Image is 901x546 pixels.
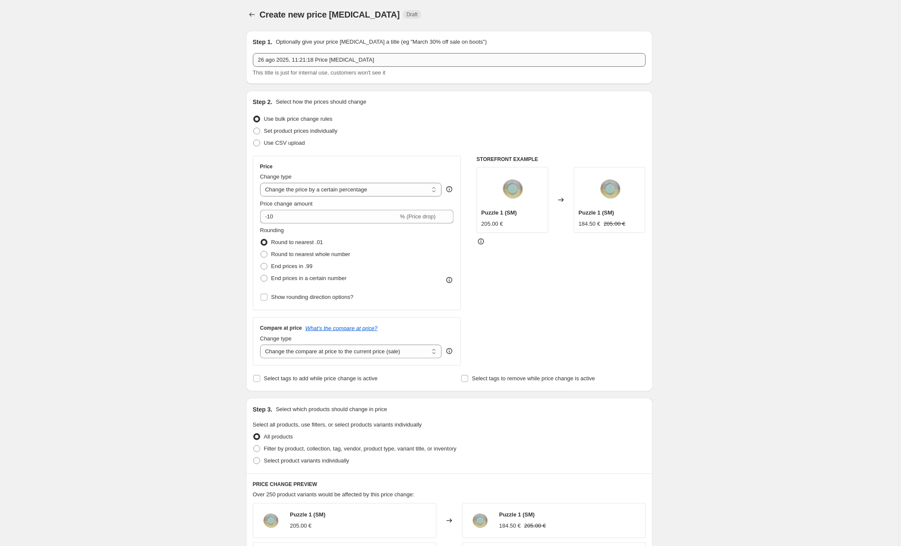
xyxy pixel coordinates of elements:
[260,200,313,207] span: Price change amount
[472,375,595,382] span: Select tags to remove while price change is active
[604,220,626,228] strike: 205.00 €
[482,209,517,216] span: Puzzle 1 (SM)
[260,163,273,170] h3: Price
[276,38,487,46] p: Optionally give your price [MEDICAL_DATA] a title (eg "March 30% off sale on boots")
[579,209,614,216] span: Puzzle 1 (SM)
[264,433,293,440] span: All products
[467,508,493,534] img: puzzle1-granbucket-top_80x.png
[524,522,546,531] strike: 205.00 €
[264,457,349,464] span: Select product variants individually
[264,128,338,134] span: Set product prices individually
[271,275,347,281] span: End prices in a certain number
[400,213,436,220] span: % (Price drop)
[271,251,351,257] span: Round to nearest whole number
[253,98,273,106] h2: Step 2.
[264,445,457,452] span: Filter by product, collection, tag, vendor, product type, variant title, or inventory
[477,156,646,163] h6: STOREFRONT EXAMPLE
[253,405,273,414] h2: Step 3.
[290,522,312,531] div: 205.00 €
[500,512,535,518] span: Puzzle 1 (SM)
[264,116,333,122] span: Use bulk price change rules
[264,140,305,146] span: Use CSV upload
[593,172,627,206] img: puzzle1-granbucket-top_80x.png
[260,210,398,224] input: -15
[290,512,326,518] span: Puzzle 1 (SM)
[271,263,313,269] span: End prices in .99
[445,185,454,194] div: help
[482,220,503,228] div: 205.00 €
[264,375,378,382] span: Select tags to add while price change is active
[276,405,387,414] p: Select which products should change in price
[253,421,422,428] span: Select all products, use filters, or select products variants individually
[260,227,284,233] span: Rounding
[306,325,378,331] button: What's the compare at price?
[253,491,415,498] span: Over 250 product variants would be affected by this price change:
[258,508,283,534] img: puzzle1-granbucket-top_80x.png
[495,172,529,206] img: puzzle1-granbucket-top_80x.png
[260,173,292,180] span: Change type
[445,347,454,355] div: help
[253,481,646,488] h6: PRICE CHANGE PREVIEW
[500,522,521,531] div: 184.50 €
[253,69,386,76] span: This title is just for internal use, customers won't see it
[260,335,292,342] span: Change type
[407,11,418,18] span: Draft
[260,325,302,331] h3: Compare at price
[253,53,646,67] input: 30% off holiday sale
[253,38,273,46] h2: Step 1.
[579,220,601,228] div: 184.50 €
[276,98,366,106] p: Select how the prices should change
[271,239,323,245] span: Round to nearest .01
[260,10,400,19] span: Create new price [MEDICAL_DATA]
[246,9,258,21] button: Price change jobs
[271,294,354,300] span: Show rounding direction options?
